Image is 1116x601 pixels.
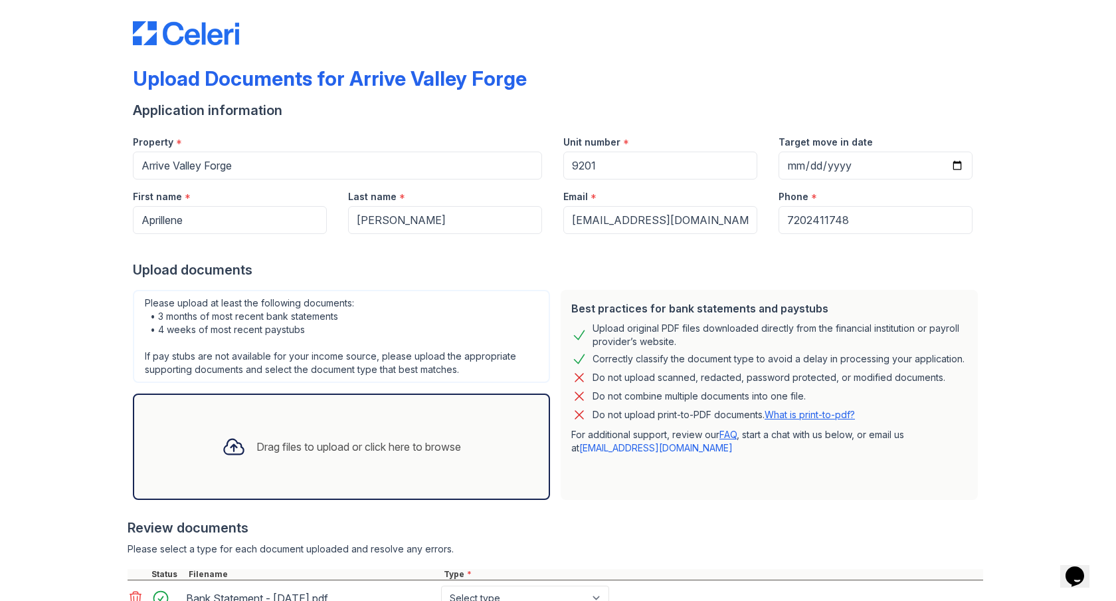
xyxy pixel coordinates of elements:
div: Filename [186,569,441,580]
div: Best practices for bank statements and paystubs [571,300,967,316]
label: Property [133,136,173,149]
div: Status [149,569,186,580]
label: Phone [779,190,808,203]
div: Upload Documents for Arrive Valley Forge [133,66,527,90]
label: Target move in date [779,136,873,149]
div: Upload original PDF files downloaded directly from the financial institution or payroll provider’... [593,322,967,348]
a: [EMAIL_ADDRESS][DOMAIN_NAME] [579,442,733,453]
div: Review documents [128,519,983,537]
p: For additional support, review our , start a chat with us below, or email us at [571,428,967,455]
img: CE_Logo_Blue-a8612792a0a2168367f1c8372b55b34899dd931a85d93a1a3d3e32e68fde9ad4.png [133,21,239,45]
label: Last name [348,190,397,203]
div: Do not combine multiple documents into one file. [593,388,806,404]
div: Do not upload scanned, redacted, password protected, or modified documents. [593,370,945,386]
div: Drag files to upload or click here to browse [256,439,461,455]
label: First name [133,190,182,203]
iframe: chat widget [1060,548,1103,588]
label: Email [563,190,588,203]
label: Unit number [563,136,620,149]
a: What is print-to-pdf? [765,409,855,420]
div: Type [441,569,983,580]
div: Please upload at least the following documents: • 3 months of most recent bank statements • 4 wee... [133,290,550,383]
a: FAQ [719,429,737,440]
div: Upload documents [133,261,983,279]
div: Please select a type for each document uploaded and resolve any errors. [128,542,983,556]
div: Application information [133,101,983,120]
p: Do not upload print-to-PDF documents. [593,408,855,421]
div: Correctly classify the document type to avoid a delay in processing your application. [593,351,965,367]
